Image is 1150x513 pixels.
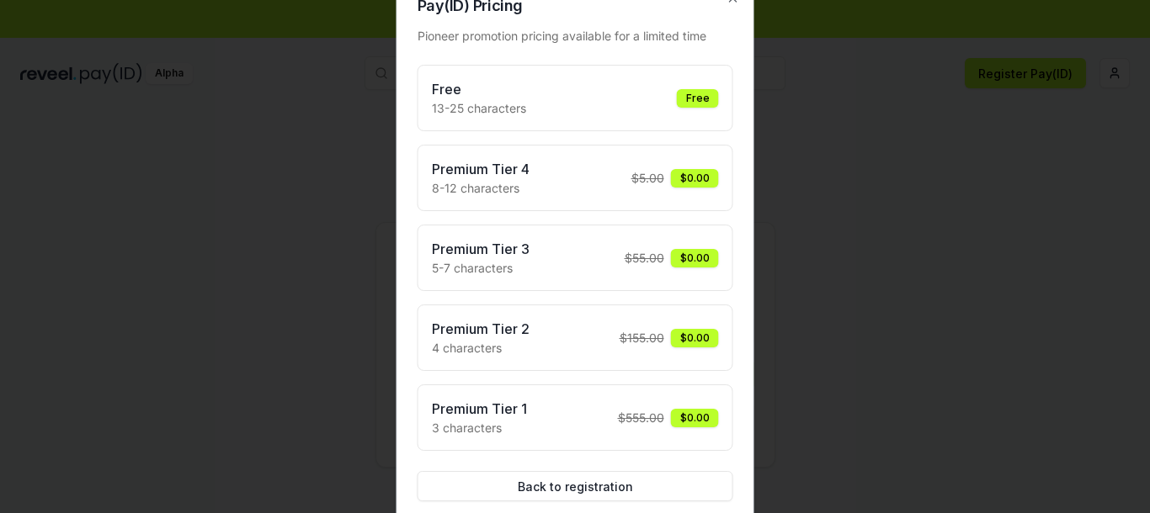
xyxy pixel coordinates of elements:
div: $0.00 [671,329,719,347]
p: 13-25 characters [432,99,526,117]
button: Back to registration [418,471,733,501]
div: $0.00 [671,409,719,427]
h3: Free [432,79,526,99]
h3: Premium Tier 3 [432,239,530,259]
p: 3 characters [432,419,527,436]
h3: Premium Tier 4 [432,159,530,179]
span: $ 155.00 [620,329,664,346]
div: $0.00 [671,169,719,188]
p: 4 characters [432,339,530,357]
p: 8-12 characters [432,179,530,197]
h3: Premium Tier 1 [432,399,527,419]
span: $ 555.00 [618,409,664,426]
span: $ 5.00 [631,169,664,187]
div: $0.00 [671,249,719,267]
p: 5-7 characters [432,259,530,277]
h3: Premium Tier 2 [432,319,530,339]
div: Pioneer promotion pricing available for a limited time [418,27,733,45]
div: Free [677,89,719,108]
span: $ 55.00 [625,249,664,267]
